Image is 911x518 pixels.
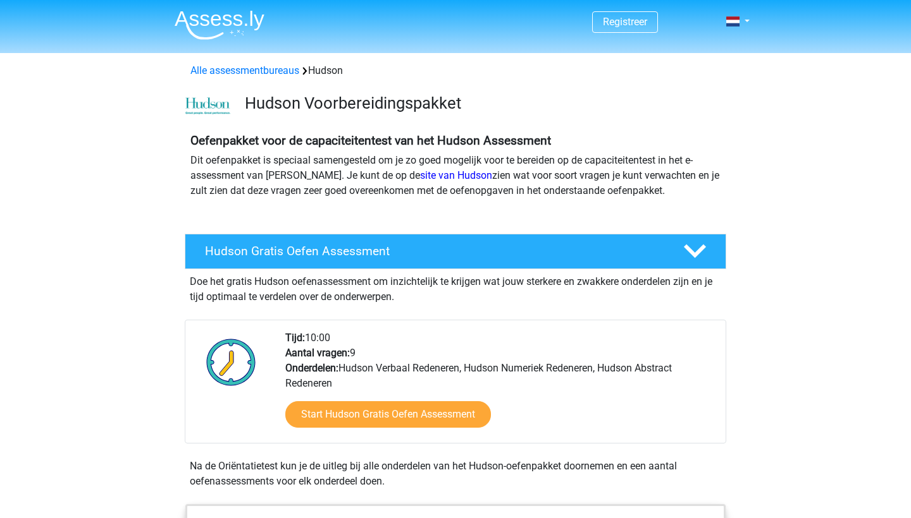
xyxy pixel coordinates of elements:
[190,153,721,198] p: Dit oefenpakket is speciaal samengesteld om je zo goed mogelijk voor te bereiden op de capaciteit...
[276,330,725,443] div: 10:00 9 Hudson Verbaal Redeneren, Hudson Numeriek Redeneren, Hudson Abstract Redeneren
[285,332,305,344] b: Tijd:
[603,16,647,28] a: Registreer
[420,169,492,181] a: site van Hudson
[185,459,726,489] div: Na de Oriëntatietest kun je de uitleg bij alle onderdelen van het Hudson-oefenpakket doornemen en...
[175,10,264,40] img: Assessly
[245,93,716,113] h3: Hudson Voorbereidingspakket
[190,64,299,76] a: Alle assessmentbureaus
[185,269,726,304] div: Doe het gratis Hudson oefenassessment om inzichtelijk te krijgen wat jouw sterkere en zwakkere on...
[185,63,726,78] div: Hudson
[205,244,663,258] h4: Hudson Gratis Oefen Assessment
[190,133,551,148] b: Oefenpakket voor de capaciteitentest van het Hudson Assessment
[199,330,263,394] img: Klok
[185,97,230,115] img: cefd0e47479f4eb8e8c001c0d358d5812e054fa8.png
[285,401,491,428] a: Start Hudson Gratis Oefen Assessment
[285,362,338,374] b: Onderdelen:
[180,234,731,269] a: Hudson Gratis Oefen Assessment
[285,347,350,359] b: Aantal vragen:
